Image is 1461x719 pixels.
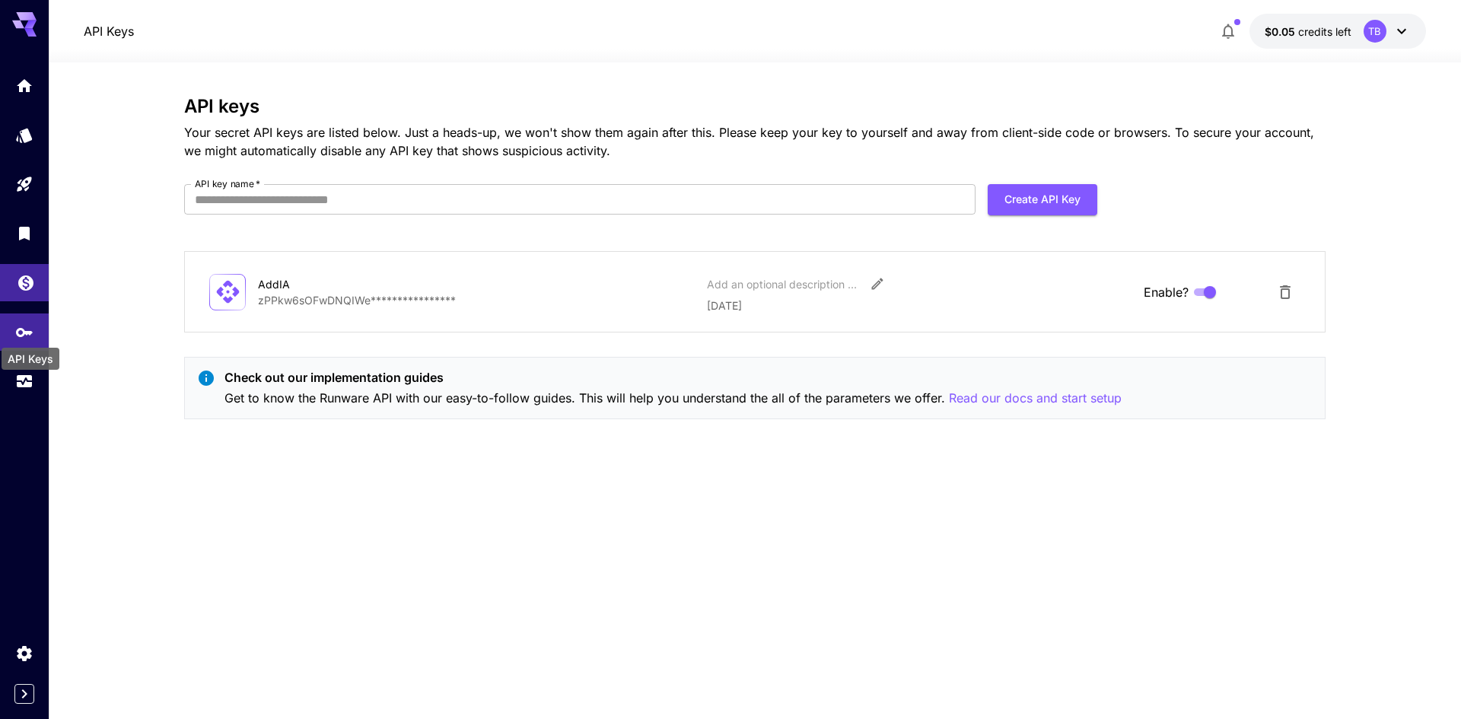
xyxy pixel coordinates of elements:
div: Models [15,126,33,145]
span: Enable? [1144,283,1189,301]
p: Get to know the Runware API with our easy-to-follow guides. This will help you understand the all... [224,389,1122,408]
div: AddIA [258,276,410,292]
div: Add an optional description or comment [707,276,859,292]
div: TB [1364,20,1386,43]
nav: breadcrumb [84,22,134,40]
div: Usage [15,367,33,387]
p: Your secret API keys are listed below. Just a heads-up, we won't show them again after this. Plea... [184,123,1326,160]
button: Create API Key [988,184,1097,215]
span: credits left [1298,25,1351,38]
div: API Keys [15,318,33,337]
div: Settings [15,644,33,663]
button: Expand sidebar [14,684,34,704]
div: Playground [15,175,33,194]
p: Check out our implementation guides [224,368,1122,387]
button: Delete API Key [1270,277,1300,307]
span: $0.05 [1265,25,1298,38]
div: Home [15,76,33,95]
p: [DATE] [707,297,1132,313]
div: Wallet [17,269,35,288]
div: Library [15,224,33,243]
button: Edit [864,270,891,297]
a: API Keys [84,22,134,40]
h3: API keys [184,96,1326,117]
button: Read our docs and start setup [949,389,1122,408]
div: API Keys [2,348,59,370]
div: $0.05 [1265,24,1351,40]
label: API key name [195,177,260,190]
button: $0.05TB [1249,14,1426,49]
